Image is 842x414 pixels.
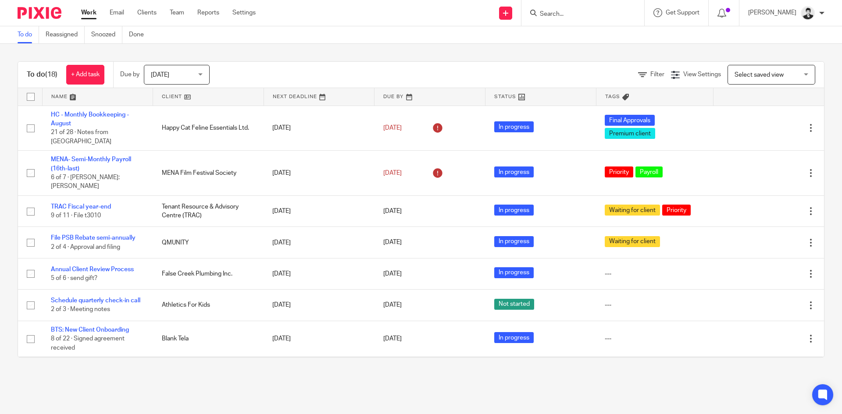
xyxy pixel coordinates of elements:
[232,8,256,17] a: Settings
[605,166,633,177] span: Priority
[153,151,264,196] td: MENA Film Festival Society
[605,236,660,247] span: Waiting for client
[27,70,57,79] h1: To do
[91,26,122,43] a: Snoozed
[748,8,796,17] p: [PERSON_NAME]
[45,71,57,78] span: (18)
[383,208,402,214] span: [DATE]
[153,290,264,321] td: Athletics For Kids
[51,212,101,219] span: 9 of 11 · File t3010
[51,307,110,313] span: 2 of 3 · Meeting notes
[264,106,375,151] td: [DATE]
[51,297,140,304] a: Schedule quarterly check-in call
[46,26,85,43] a: Reassigned
[110,8,124,17] a: Email
[51,244,120,250] span: 2 of 4 · Approval and filing
[683,71,721,78] span: View Settings
[151,72,169,78] span: [DATE]
[153,321,264,357] td: Blank Tela
[81,8,96,17] a: Work
[494,121,534,132] span: In progress
[605,94,620,99] span: Tags
[66,65,104,85] a: + Add task
[650,71,664,78] span: Filter
[605,301,704,309] div: ---
[662,205,691,216] span: Priority
[18,7,61,19] img: Pixie
[383,170,402,176] span: [DATE]
[51,204,111,210] a: TRAC Fiscal year-end
[197,8,219,17] a: Reports
[153,258,264,289] td: False Creek Plumbing Inc.
[51,129,111,145] span: 21 of 28 · Notes from [GEOGRAPHIC_DATA]
[264,357,375,393] td: [DATE]
[51,266,134,272] a: Annual Client Review Process
[801,6,815,20] img: squarehead.jpg
[494,332,534,343] span: In progress
[51,275,97,281] span: 5 of 6 · send gift?
[153,357,264,393] td: Sitka Property Services (Nordic)
[153,106,264,151] td: Happy Cat Feline Essentials Ltd.
[383,302,402,308] span: [DATE]
[383,271,402,277] span: [DATE]
[735,72,784,78] span: Select saved view
[494,299,534,310] span: Not started
[605,205,660,216] span: Waiting for client
[51,174,120,190] span: 6 of 7 · [PERSON_NAME]: [PERSON_NAME]
[264,196,375,227] td: [DATE]
[51,156,131,171] a: MENA- Semi-Monthly Payroll (16th-last)
[18,26,39,43] a: To do
[383,240,402,246] span: [DATE]
[264,321,375,357] td: [DATE]
[605,269,704,278] div: ---
[137,8,157,17] a: Clients
[494,166,534,177] span: In progress
[264,290,375,321] td: [DATE]
[539,11,618,18] input: Search
[264,151,375,196] td: [DATE]
[120,70,139,79] p: Due by
[153,227,264,258] td: QMUNITY
[383,125,402,131] span: [DATE]
[51,112,129,127] a: HC - Monthly Bookkeeping - August
[494,236,534,247] span: In progress
[605,334,704,343] div: ---
[51,327,129,333] a: BTS: New Client Onboarding
[635,166,663,177] span: Payroll
[494,205,534,216] span: In progress
[153,196,264,227] td: Tenant Resource & Advisory Centre (TRAC)
[383,336,402,342] span: [DATE]
[605,115,655,126] span: Final Approvals
[170,8,184,17] a: Team
[51,336,125,351] span: 8 of 22 · Signed agreement received
[605,128,655,139] span: Premium client
[51,235,136,241] a: File PSB Rebate semi-annually
[129,26,150,43] a: Done
[666,10,699,16] span: Get Support
[264,258,375,289] td: [DATE]
[494,267,534,278] span: In progress
[264,227,375,258] td: [DATE]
